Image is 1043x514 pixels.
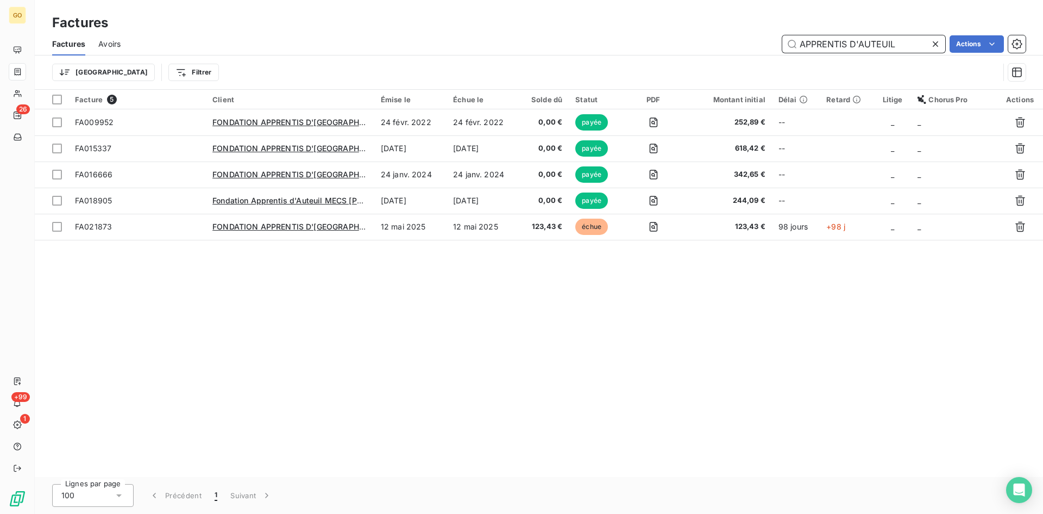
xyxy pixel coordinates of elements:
[918,196,921,205] span: _
[1006,477,1032,503] div: Open Intercom Messenger
[778,95,813,104] div: Délai
[918,144,921,153] span: _
[525,169,562,180] span: 0,00 €
[1003,95,1036,104] div: Actions
[772,214,820,240] td: 98 jours
[690,169,765,180] span: 342,65 €
[374,135,447,162] td: [DATE]
[690,95,765,104] div: Montant initial
[75,170,112,179] span: FA016666
[575,140,608,157] span: payée
[75,144,111,153] span: FA015337
[891,222,894,231] span: _
[826,222,845,231] span: +98 j
[772,135,820,162] td: --
[11,392,30,402] span: +99
[9,107,26,124] a: 26
[75,117,114,127] span: FA009952
[918,95,990,104] div: Chorus Pro
[212,222,392,231] span: FONDATION APPRENTIS D'[GEOGRAPHIC_DATA]
[575,114,608,131] span: payée
[212,117,392,127] span: FONDATION APPRENTIS D'[GEOGRAPHIC_DATA]
[782,35,945,53] input: Rechercher
[690,221,765,232] span: 123,43 €
[575,193,608,209] span: payée
[9,7,26,24] div: GO
[891,196,894,205] span: _
[374,109,447,135] td: 24 févr. 2022
[690,195,765,206] span: 244,09 €
[575,166,608,183] span: payée
[950,35,1004,53] button: Actions
[212,95,368,104] div: Client
[374,188,447,214] td: [DATE]
[75,95,103,104] span: Facture
[918,222,921,231] span: _
[98,39,121,49] span: Avoirs
[525,195,562,206] span: 0,00 €
[891,117,894,127] span: _
[772,188,820,214] td: --
[208,484,224,507] button: 1
[9,490,26,507] img: Logo LeanPay
[447,135,519,162] td: [DATE]
[690,117,765,128] span: 252,89 €
[9,416,26,434] a: 1
[107,95,117,104] span: 5
[212,196,412,205] span: Fondation Apprentis d'Auteuil MECS [PERSON_NAME]
[52,39,85,49] span: Factures
[61,490,74,501] span: 100
[447,214,519,240] td: 12 mai 2025
[224,484,279,507] button: Suivant
[525,117,562,128] span: 0,00 €
[630,95,677,104] div: PDF
[212,170,392,179] span: FONDATION APPRENTIS D'[GEOGRAPHIC_DATA]
[826,95,867,104] div: Retard
[16,104,30,114] span: 26
[525,221,562,232] span: 123,43 €
[453,95,512,104] div: Échue le
[447,109,519,135] td: 24 févr. 2022
[575,95,617,104] div: Statut
[52,64,155,81] button: [GEOGRAPHIC_DATA]
[142,484,208,507] button: Précédent
[881,95,905,104] div: Litige
[772,162,820,188] td: --
[215,490,217,501] span: 1
[212,144,392,153] span: FONDATION APPRENTIS D'[GEOGRAPHIC_DATA]
[918,170,921,179] span: _
[447,188,519,214] td: [DATE]
[690,143,765,154] span: 618,42 €
[374,162,447,188] td: 24 janv. 2024
[575,219,608,235] span: échue
[168,64,218,81] button: Filtrer
[891,144,894,153] span: _
[918,117,921,127] span: _
[20,414,30,424] span: 1
[891,170,894,179] span: _
[52,13,108,33] h3: Factures
[381,95,440,104] div: Émise le
[75,222,112,231] span: FA021873
[374,214,447,240] td: 12 mai 2025
[75,196,112,205] span: FA018905
[525,95,562,104] div: Solde dû
[772,109,820,135] td: --
[525,143,562,154] span: 0,00 €
[447,162,519,188] td: 24 janv. 2024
